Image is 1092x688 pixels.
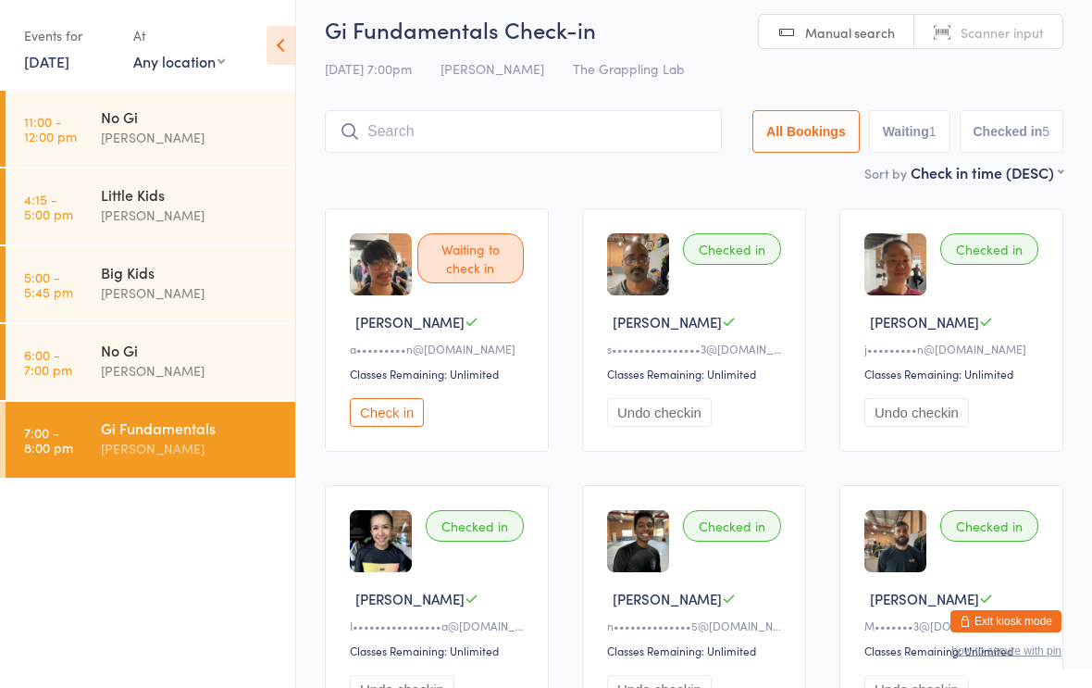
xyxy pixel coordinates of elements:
[607,341,787,357] div: s••••••••••••••••3@[DOMAIN_NAME]
[961,23,1044,42] span: Scanner input
[607,233,669,295] img: image1746696073.png
[752,110,860,153] button: All Bookings
[911,162,1063,182] div: Check in time (DESC)
[24,114,77,144] time: 11:00 - 12:00 pm
[133,20,225,51] div: At
[350,233,412,295] img: image1747440944.png
[101,438,279,459] div: [PERSON_NAME]
[951,644,1061,657] button: how to secure with pin
[6,169,295,244] a: 4:15 -5:00 pmLittle Kids[PERSON_NAME]
[24,20,115,51] div: Events for
[355,589,465,608] span: [PERSON_NAME]
[133,51,225,71] div: Any location
[607,643,787,658] div: Classes Remaining: Unlimited
[864,164,907,182] label: Sort by
[24,192,73,221] time: 4:15 - 5:00 pm
[6,91,295,167] a: 11:00 -12:00 pmNo Gi[PERSON_NAME]
[6,246,295,322] a: 5:00 -5:45 pmBig Kids[PERSON_NAME]
[864,341,1044,357] div: j•••••••••n@[DOMAIN_NAME]
[864,618,1044,633] div: M•••••••3@[DOMAIN_NAME]
[869,110,950,153] button: Waiting1
[101,262,279,282] div: Big Kids
[6,402,295,478] a: 7:00 -8:00 pmGi Fundamentals[PERSON_NAME]
[24,51,69,71] a: [DATE]
[864,233,926,295] img: image1746696097.png
[607,398,712,427] button: Undo checkin
[24,347,72,377] time: 6:00 - 7:00 pm
[350,510,412,572] img: image1729542497.png
[101,282,279,304] div: [PERSON_NAME]
[441,59,544,78] span: [PERSON_NAME]
[101,184,279,205] div: Little Kids
[929,124,937,139] div: 1
[950,610,1061,632] button: Exit kiosk mode
[870,589,979,608] span: [PERSON_NAME]
[101,418,279,438] div: Gi Fundamentals
[355,312,465,331] span: [PERSON_NAME]
[940,233,1038,265] div: Checked in
[607,366,787,382] div: Classes Remaining: Unlimited
[6,324,295,400] a: 6:00 -7:00 pmNo Gi[PERSON_NAME]
[1042,124,1049,139] div: 5
[864,366,1044,382] div: Classes Remaining: Unlimited
[325,14,1063,44] h2: Gi Fundamentals Check-in
[607,618,787,633] div: n••••••••••••••5@[DOMAIN_NAME]
[573,59,685,78] span: The Grappling Lab
[805,23,895,42] span: Manual search
[101,106,279,127] div: No Gi
[101,340,279,360] div: No Gi
[864,643,1044,658] div: Classes Remaining: Unlimited
[960,110,1064,153] button: Checked in5
[864,510,926,572] img: image1757324904.png
[426,510,524,542] div: Checked in
[350,341,529,357] div: a•••••••••n@[DOMAIN_NAME]
[24,269,73,299] time: 5:00 - 5:45 pm
[350,366,529,382] div: Classes Remaining: Unlimited
[101,360,279,382] div: [PERSON_NAME]
[417,233,524,283] div: Waiting to check in
[613,589,722,608] span: [PERSON_NAME]
[101,205,279,226] div: [PERSON_NAME]
[683,233,781,265] div: Checked in
[607,510,669,572] img: image1743649111.png
[613,312,722,331] span: [PERSON_NAME]
[325,110,722,153] input: Search
[870,312,979,331] span: [PERSON_NAME]
[683,510,781,542] div: Checked in
[940,510,1038,542] div: Checked in
[101,127,279,148] div: [PERSON_NAME]
[24,425,73,455] time: 7:00 - 8:00 pm
[864,398,969,427] button: Undo checkin
[350,398,424,427] button: Check in
[350,643,529,658] div: Classes Remaining: Unlimited
[350,618,529,633] div: I••••••••••••••••a@[DOMAIN_NAME]
[325,59,412,78] span: [DATE] 7:00pm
